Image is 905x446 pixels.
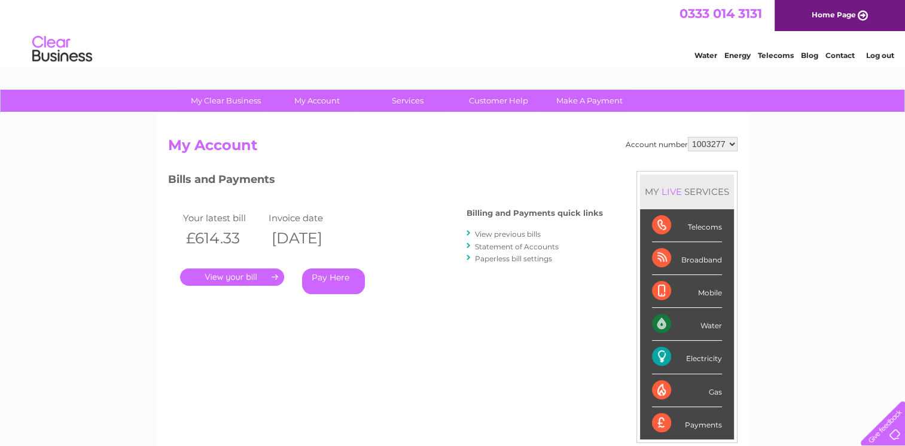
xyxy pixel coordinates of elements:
[475,254,552,263] a: Paperless bill settings
[540,90,639,112] a: Make A Payment
[652,275,722,308] div: Mobile
[449,90,548,112] a: Customer Help
[640,175,734,209] div: MY SERVICES
[176,90,275,112] a: My Clear Business
[652,308,722,341] div: Water
[168,171,603,192] h3: Bills and Payments
[180,268,284,286] a: .
[358,90,457,112] a: Services
[180,226,266,251] th: £614.33
[32,31,93,68] img: logo.png
[652,341,722,374] div: Electricity
[266,210,352,226] td: Invoice date
[467,209,603,218] h4: Billing and Payments quick links
[801,51,818,60] a: Blog
[758,51,794,60] a: Telecoms
[652,407,722,439] div: Payments
[679,6,762,21] a: 0333 014 3131
[724,51,751,60] a: Energy
[825,51,855,60] a: Contact
[266,226,352,251] th: [DATE]
[168,137,738,160] h2: My Account
[475,242,559,251] a: Statement of Accounts
[694,51,717,60] a: Water
[652,374,722,407] div: Gas
[180,210,266,226] td: Your latest bill
[170,7,736,58] div: Clear Business is a trading name of Verastar Limited (registered in [GEOGRAPHIC_DATA] No. 3667643...
[652,242,722,275] div: Broadband
[475,230,541,239] a: View previous bills
[866,51,894,60] a: Log out
[626,137,738,151] div: Account number
[659,186,684,197] div: LIVE
[652,209,722,242] div: Telecoms
[302,268,365,294] a: Pay Here
[267,90,366,112] a: My Account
